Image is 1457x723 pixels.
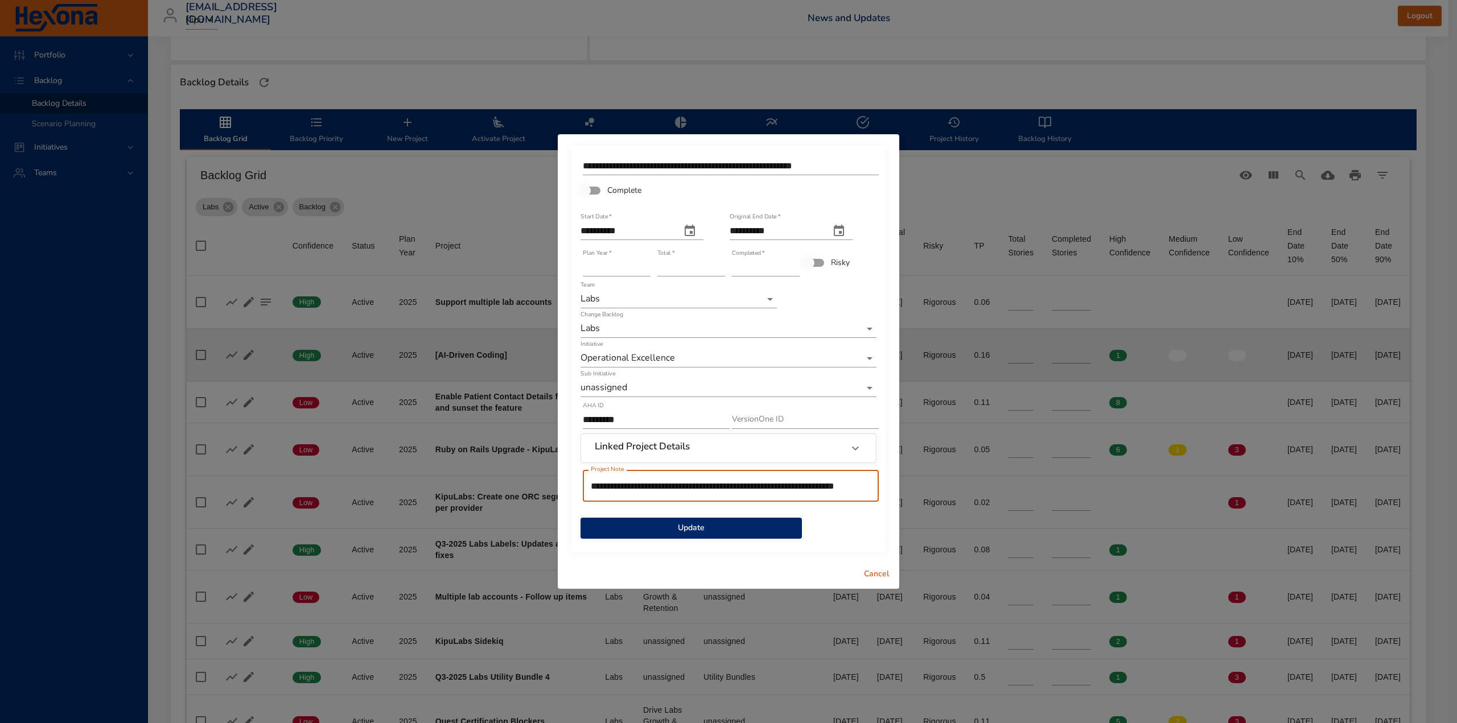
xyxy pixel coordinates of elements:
[730,213,780,220] label: Original End Date
[607,184,641,196] span: Complete
[595,441,690,452] h6: Linked Project Details
[581,311,623,317] label: Change Backlog
[732,250,765,256] label: Completed
[581,349,876,367] div: Operational Excellence
[581,434,876,462] div: Linked Project Details
[583,402,604,408] label: AHA ID
[581,341,603,347] label: Initiative
[831,257,850,268] span: Risky
[657,250,674,256] label: Total
[581,213,612,220] label: Start Date
[581,320,876,338] div: Labs
[581,282,595,288] label: Team
[581,290,777,308] div: Labs
[583,250,611,256] label: Plan Year
[581,518,802,539] button: Update
[825,217,853,245] button: original end date
[581,379,876,397] div: unassigned
[858,564,895,585] button: Cancel
[581,370,615,377] label: Sub Initiative
[863,567,890,581] span: Cancel
[590,521,793,535] span: Update
[676,217,703,245] button: start date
